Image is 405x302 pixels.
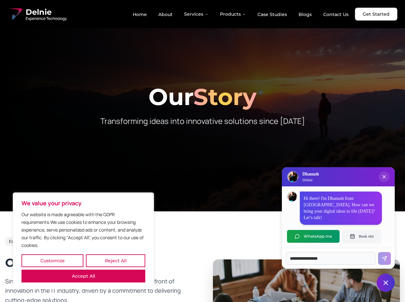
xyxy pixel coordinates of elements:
h1: Our [5,85,400,108]
button: Products [215,8,251,20]
button: Services [179,8,214,20]
span: Story [193,83,257,111]
span: Est. 2017 [9,239,25,244]
img: Delnie Logo [288,172,298,182]
button: Reject All [86,254,145,267]
a: Home [128,9,152,20]
p: Transforming ideas into innovative solutions since [DATE] [80,116,326,126]
span: Experience Technology [26,16,67,21]
a: Case Studies [252,9,292,20]
button: WhatsApp me [287,230,340,243]
img: Dhanush [287,192,297,201]
button: Accept All [21,270,145,282]
a: Delnie Logo Full [8,6,67,22]
a: Get Started [355,8,397,20]
a: Blogs [293,9,317,20]
a: Contact Us [318,9,354,20]
p: Hi there! I'm Dhanush from [GEOGRAPHIC_DATA]. How can we bring your digital ideas to life [DATE]?... [304,195,378,221]
h2: Our Journey [5,256,192,269]
button: Book slot [342,230,381,243]
h3: Dhanush [302,171,319,177]
p: Delnie [302,177,319,183]
a: About [153,9,178,20]
button: Close chat [377,274,395,292]
nav: Main [128,8,354,20]
img: Delnie Logo [8,6,23,22]
span: Delnie [26,7,67,17]
p: Our website is made agreeable with the GDPR requirements.We use cookies to enhance your browsing ... [21,211,145,249]
button: Customize [21,254,83,267]
p: We value your privacy [21,199,145,207]
button: Close chat popup [379,171,390,182]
